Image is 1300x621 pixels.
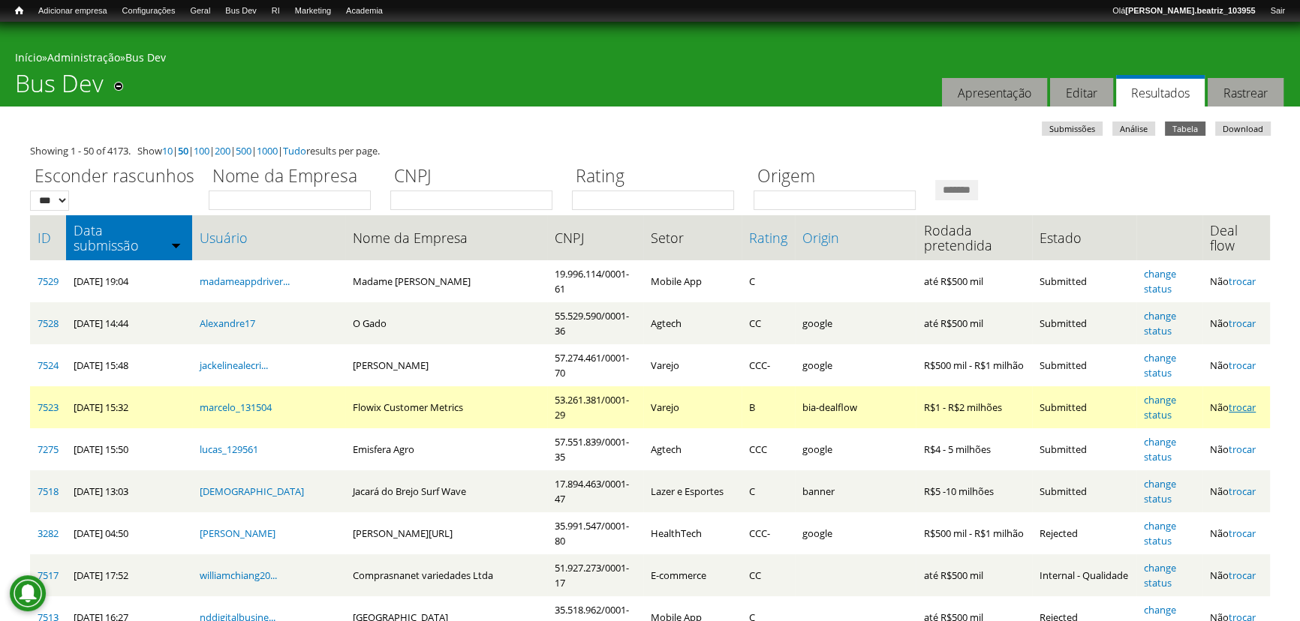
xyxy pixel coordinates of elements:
[547,386,643,428] td: 53.261.381/0001-29
[547,470,643,512] td: 17.894.463/0001-47
[1032,215,1136,260] th: Estado
[38,442,59,456] a: 7275
[942,78,1047,107] a: Apresentação
[66,512,192,554] td: [DATE] 04:50
[15,50,1285,69] div: » »
[742,554,795,596] td: CC
[795,302,916,344] td: google
[1144,519,1176,547] a: change status
[1229,526,1256,540] a: trocar
[1032,554,1136,596] td: Internal - Qualidade
[287,4,339,19] a: Marketing
[283,144,306,157] a: Tudo
[171,240,181,250] img: ordem crescente
[1202,344,1270,386] td: Não
[795,386,916,428] td: bia-dealflow
[916,554,1032,596] td: até R$500 mil
[643,302,741,344] td: Agtech
[200,230,338,245] a: Usuário
[1262,4,1292,19] a: Sair
[1229,484,1256,498] a: trocar
[200,568,277,582] a: williamchiang20...
[38,358,59,372] a: 7524
[643,260,741,302] td: Mobile App
[38,568,59,582] a: 7517
[1116,75,1205,107] a: Resultados
[115,4,183,19] a: Configurações
[390,163,562,190] label: CNPJ
[200,526,275,540] a: [PERSON_NAME]
[1144,435,1176,463] a: change status
[178,144,188,157] a: 50
[643,428,741,470] td: Agtech
[547,344,643,386] td: 57.274.461/0001-70
[74,223,185,253] a: Data submissão
[1032,344,1136,386] td: Submitted
[15,69,104,106] h1: Bus Dev
[66,260,192,302] td: [DATE] 19:04
[31,4,115,19] a: Adicionar empresa
[802,230,909,245] a: Origin
[66,386,192,428] td: [DATE] 15:32
[345,428,547,470] td: Emisfera Agro
[345,470,547,512] td: Jacará do Brejo Surf Wave
[547,302,643,344] td: 55.529.590/0001-36
[1032,386,1136,428] td: Submitted
[1229,316,1256,330] a: trocar
[162,144,173,157] a: 10
[200,358,268,372] a: jackelinealecri...
[1202,386,1270,428] td: Não
[643,386,741,428] td: Varejo
[345,512,547,554] td: [PERSON_NAME][URL]
[547,215,643,260] th: CNPJ
[742,260,795,302] td: C
[1202,428,1270,470] td: Não
[1144,393,1176,421] a: change status
[66,302,192,344] td: [DATE] 14:44
[1202,554,1270,596] td: Não
[1144,561,1176,589] a: change status
[200,274,290,288] a: madameappdriver...
[1125,6,1255,15] strong: [PERSON_NAME].beatriz_103955
[200,442,258,456] a: lucas_129561
[38,274,59,288] a: 7529
[1202,260,1270,302] td: Não
[1229,400,1256,414] a: trocar
[1032,302,1136,344] td: Submitted
[1032,260,1136,302] td: Submitted
[795,344,916,386] td: google
[38,230,59,245] a: ID
[66,470,192,512] td: [DATE] 13:03
[1112,121,1155,136] a: Análise
[643,470,741,512] td: Lazer e Esportes
[38,484,59,498] a: 7518
[749,230,787,245] a: Rating
[916,386,1032,428] td: R$1 - R$2 milhões
[643,554,741,596] td: E-commerce
[1208,78,1283,107] a: Rastrear
[742,302,795,344] td: CC
[38,316,59,330] a: 7528
[1042,121,1103,136] a: Submissões
[345,554,547,596] td: Comprasnanet variedades Ltda
[1202,512,1270,554] td: Não
[742,386,795,428] td: B
[742,428,795,470] td: CCC
[215,144,230,157] a: 200
[1202,215,1270,260] th: Deal flow
[1229,442,1256,456] a: trocar
[742,344,795,386] td: CCC-
[345,386,547,428] td: Flowix Customer Metrics
[194,144,209,157] a: 100
[1050,78,1113,107] a: Editar
[339,4,390,19] a: Academia
[257,144,278,157] a: 1000
[200,484,304,498] a: [DEMOGRAPHIC_DATA]
[916,215,1032,260] th: Rodada pretendida
[742,470,795,512] td: C
[218,4,264,19] a: Bus Dev
[916,302,1032,344] td: até R$500 mil
[547,260,643,302] td: 19.996.114/0001-61
[916,260,1032,302] td: até R$500 mil
[1144,309,1176,337] a: change status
